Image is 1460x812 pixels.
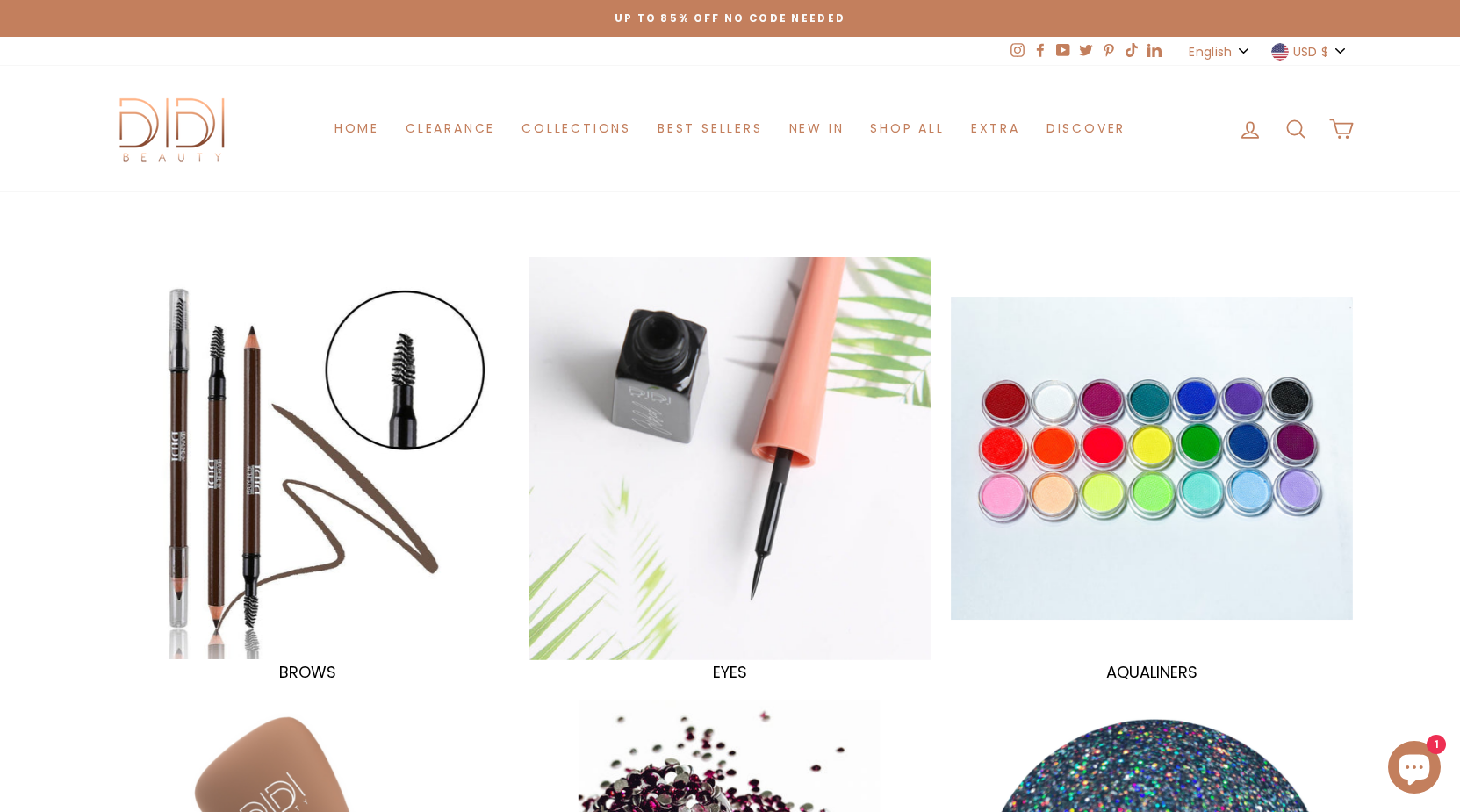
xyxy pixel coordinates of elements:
[279,661,336,683] span: BROWS
[1293,42,1329,61] span: USD $
[644,112,776,145] a: Best Sellers
[529,257,931,680] a: EYES
[321,112,1139,145] ul: Primary
[107,92,239,165] img: Didi Beauty Co.
[1033,112,1139,145] a: Discover
[321,112,392,145] a: Home
[958,112,1033,145] a: Extra
[1266,37,1354,66] button: USD $
[951,257,1354,680] a: AQUALINERS
[615,11,846,25] span: Up to 85% off NO CODE NEEDED
[107,257,510,680] a: BROWS
[1106,661,1197,683] span: AQUALINERS
[1383,741,1446,798] inbox-online-store-chat: Shopify online store chat
[1183,37,1256,66] button: English
[713,661,747,683] span: EYES
[776,112,858,145] a: New in
[392,112,508,145] a: Clearance
[1189,42,1232,61] span: English
[508,112,644,145] a: Collections
[857,112,957,145] a: Shop All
